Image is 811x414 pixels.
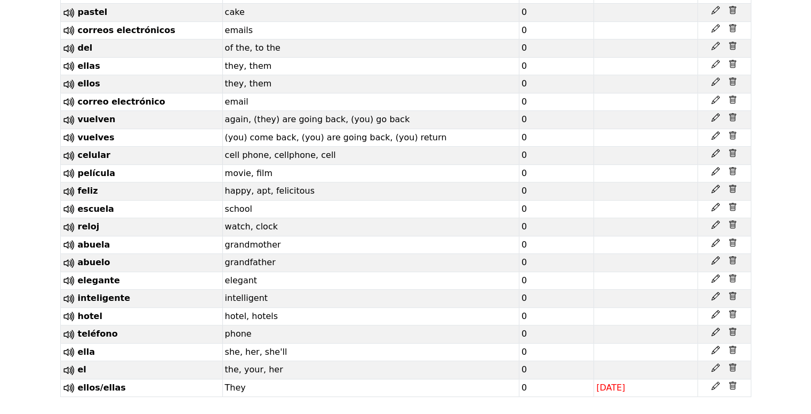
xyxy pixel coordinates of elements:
[78,311,102,321] span: hotel
[78,221,100,232] span: reloj
[519,111,593,129] td: 0
[519,39,593,58] td: 0
[222,254,519,272] td: grandfather
[222,236,519,254] td: grandmother
[78,168,115,178] span: película
[222,21,519,39] td: emails
[78,97,165,107] span: correo electrónico
[222,182,519,201] td: happy, apt, felicitous
[222,200,519,218] td: school
[519,200,593,218] td: 0
[78,364,86,375] span: el
[519,147,593,165] td: 0
[519,343,593,361] td: 0
[519,325,593,344] td: 0
[519,307,593,325] td: 0
[222,307,519,325] td: hotel, hotels
[519,164,593,182] td: 0
[222,147,519,165] td: cell phone, cellphone, cell
[222,111,519,129] td: again, (they) are going back, (you) go back
[78,186,98,196] span: feliz
[222,4,519,22] td: cake
[222,75,519,93] td: they, them
[78,150,110,160] span: celular
[78,257,110,267] span: abuelo
[222,325,519,344] td: phone
[519,218,593,236] td: 0
[519,361,593,379] td: 0
[78,293,131,303] span: inteligente
[519,129,593,147] td: 0
[519,379,593,397] td: 0
[222,218,519,236] td: watch, clock
[78,383,126,393] span: ellos/ellas
[222,164,519,182] td: movie, film
[222,343,519,361] td: she, her, she'll
[78,240,110,250] span: abuela
[519,75,593,93] td: 0
[519,4,593,22] td: 0
[222,290,519,308] td: intelligent
[78,7,108,17] span: pastel
[594,379,697,397] td: [DATE]
[78,275,120,285] span: elegante
[78,25,175,35] span: correos electrónicos
[519,57,593,75] td: 0
[222,57,519,75] td: they, them
[78,43,93,53] span: del
[78,78,100,89] span: ellos
[78,114,116,124] span: vuelven
[519,21,593,39] td: 0
[519,272,593,290] td: 0
[78,132,115,142] span: vuelves
[519,182,593,201] td: 0
[78,204,114,214] span: escuela
[519,290,593,308] td: 0
[222,379,519,397] td: They
[519,93,593,111] td: 0
[222,361,519,379] td: the, your, her
[519,236,593,254] td: 0
[222,39,519,58] td: of the, to the
[78,61,100,71] span: ellas
[519,254,593,272] td: 0
[222,93,519,111] td: email
[222,272,519,290] td: elegant
[222,129,519,147] td: (you) come back, (you) are going back, (you) return
[78,329,118,339] span: teléfono
[78,347,95,357] span: ella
